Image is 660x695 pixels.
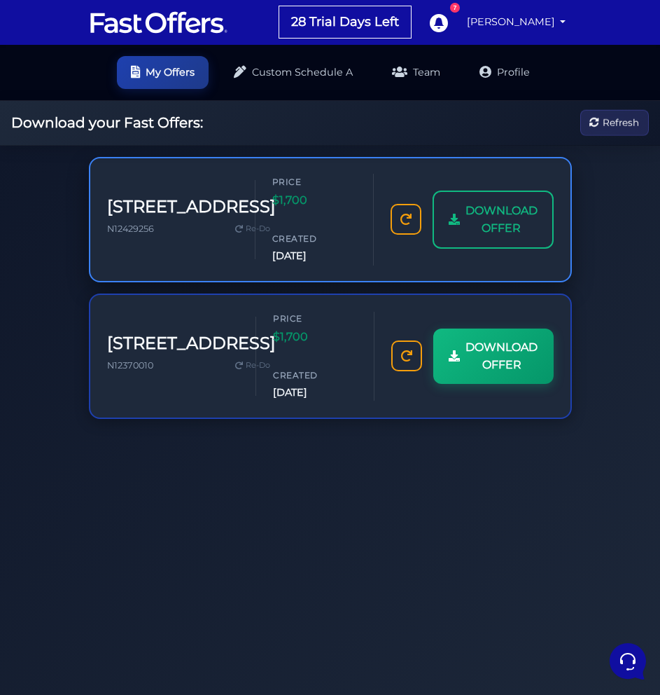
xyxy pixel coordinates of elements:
span: Find an Answer [22,196,95,207]
h3: [STREET_ADDRESS] [107,197,276,217]
span: N12429256 [107,223,154,234]
span: Your Conversations [22,78,113,90]
p: Messages [120,469,160,482]
span: [DATE] [272,248,356,264]
span: DOWNLOAD OFFER [465,202,538,238]
span: Price [273,312,357,325]
span: N12370010 [107,360,153,371]
iframe: Customerly Messenger Launcher [607,640,649,682]
span: Created [273,369,357,382]
img: dark [45,101,73,129]
span: Refresh [603,115,639,130]
span: [DATE] [273,385,357,401]
div: 7 [450,3,460,13]
input: Search for an Article... [31,226,229,240]
span: Re-Do [246,359,270,372]
span: Created [272,232,356,245]
span: $1,700 [272,191,356,209]
a: Team [378,56,454,89]
span: Re-Do [246,223,270,235]
a: DOWNLOAD OFFER [433,191,554,249]
h2: Download your Fast Offers: [11,114,203,131]
a: DOWNLOAD OFFER [433,329,553,384]
button: Help [183,450,269,482]
span: $1,700 [273,328,357,346]
a: Re-Do [230,357,276,375]
button: Home [11,450,97,482]
p: Home [42,469,66,482]
a: 7 [422,6,454,39]
a: 28 Trial Days Left [279,6,411,38]
button: Start a Conversation [22,140,258,168]
a: Open Help Center [174,196,258,207]
span: Price [272,175,356,188]
img: dark [22,101,50,129]
h2: Hello [PERSON_NAME] 👋 [11,11,235,56]
p: Help [217,469,235,482]
button: Messages [97,450,183,482]
a: See all [226,78,258,90]
a: Profile [465,56,544,89]
a: My Offers [117,56,209,89]
a: Re-Do [230,220,276,238]
h3: [STREET_ADDRESS] [107,333,276,354]
span: DOWNLOAD OFFER [465,338,538,374]
button: Refresh [580,110,649,136]
a: [PERSON_NAME] [461,8,572,36]
a: Custom Schedule A [220,56,367,89]
span: Start a Conversation [101,149,196,160]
